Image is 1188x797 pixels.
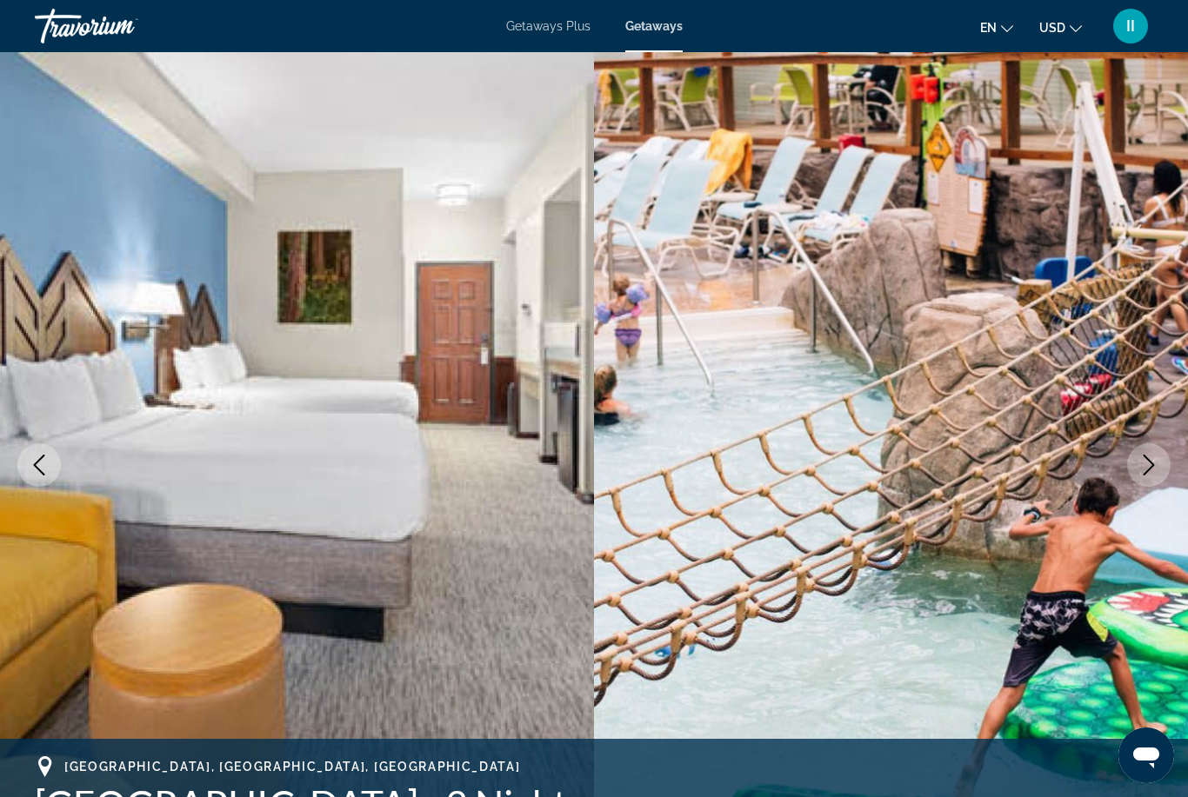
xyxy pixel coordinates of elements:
button: Previous image [17,443,61,487]
button: User Menu [1108,8,1153,44]
button: Change currency [1039,15,1082,40]
span: USD [1039,21,1065,35]
a: Getaways Plus [506,19,591,33]
a: Travorium [35,3,209,49]
span: [GEOGRAPHIC_DATA], [GEOGRAPHIC_DATA], [GEOGRAPHIC_DATA] [64,760,520,774]
button: Next image [1127,443,1171,487]
button: Change language [980,15,1013,40]
iframe: Кнопка запуска окна обмена сообщениями [1118,727,1174,783]
span: en [980,21,997,35]
span: II [1126,17,1135,35]
a: Getaways [625,19,683,33]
